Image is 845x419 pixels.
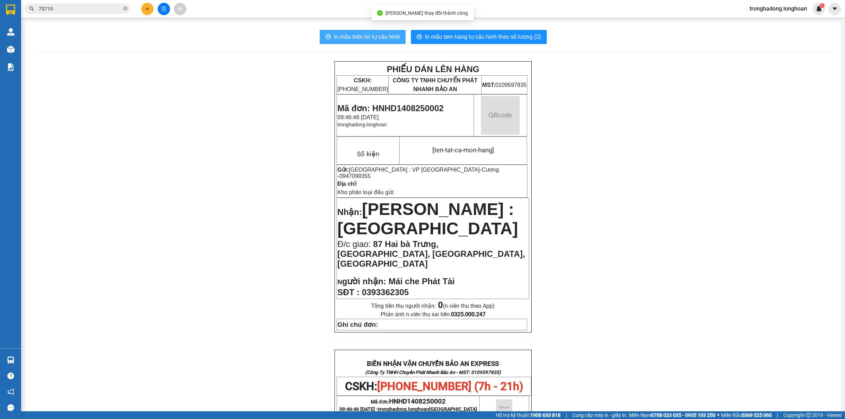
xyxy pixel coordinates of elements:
span: | [777,411,778,419]
button: printerIn mẫu biên lai tự cấu hình [320,30,406,44]
span: copyright [806,413,811,418]
strong: CSKH: [354,77,372,83]
img: logo-vxr [6,5,15,15]
span: search [29,6,34,11]
span: [PERSON_NAME] thay đổi thành công [386,10,468,16]
span: notification [7,388,14,395]
span: 0393362305 [362,287,409,297]
sup: 1 [820,3,825,8]
span: Cương - [337,167,499,179]
span: Số kiện [357,150,379,158]
span: question-circle [7,373,14,379]
span: printer [417,34,422,40]
strong: 0 [438,300,443,310]
span: Mã đơn: HNHD1408250002 [337,103,444,113]
span: Miền Bắc [721,411,772,419]
img: qr-code [481,96,520,135]
span: tronghadong.longhoan [378,406,477,418]
span: 87 Hai bà Trưng, [GEOGRAPHIC_DATA], [GEOGRAPHIC_DATA], [GEOGRAPHIC_DATA] [337,239,525,268]
span: printer [325,34,331,40]
strong: 0369 525 060 [741,412,772,418]
strong: 0708 023 035 - 0935 103 250 [651,412,715,418]
span: ⚪️ [717,414,719,417]
img: warehouse-icon [7,28,14,36]
button: printerIn mẫu tem hàng tự cấu hình theo số lượng (2) [411,30,547,44]
span: [PHONE_NUMBER] [337,77,388,92]
span: Miền Nam [629,411,715,419]
span: tronghadong.longhoan [337,122,387,127]
span: | [566,411,567,419]
strong: 1900 633 818 [530,412,561,418]
strong: N [337,278,386,286]
span: Đ/c giao: [337,239,373,249]
span: [ten-tat-ca-mon-hang] [432,146,494,154]
img: icon-new-feature [816,6,822,12]
strong: Ghi chú đơn: [337,321,378,328]
span: check-circle [377,10,383,16]
strong: 0325.000.247 [451,311,486,318]
span: close-circle [123,6,127,12]
span: caret-down [832,6,838,12]
span: plus [145,6,150,11]
button: plus [141,3,154,15]
span: 0947099355 [339,173,371,179]
span: aim [177,6,182,11]
span: Mái che Phát Tài [388,277,455,286]
span: close-circle [123,6,127,11]
span: 09:46:46 [DATE] [337,114,378,120]
span: - [337,167,499,179]
span: Nhận: [337,207,362,217]
span: tronghadong.longhoan [744,4,813,13]
span: 09:46:46 [DATE] - [339,406,477,418]
strong: PHIẾU DÁN LÊN HÀNG [387,64,479,74]
span: CSKH: [345,380,523,393]
strong: BIÊN NHẬN VẬN CHUYỂN BẢO AN EXPRESS [367,360,499,368]
span: HNHD1408250002 [389,398,446,405]
span: Cung cấp máy in - giấy in: [572,411,627,419]
strong: Địa chỉ: [337,181,357,187]
img: qr-code [496,399,512,415]
span: In mẫu biên lai tự cấu hình [334,32,400,41]
strong: SĐT : [337,287,359,297]
span: In mẫu tem hàng tự cấu hình theo số lượng (2) [425,32,541,41]
span: [PERSON_NAME] : [GEOGRAPHIC_DATA] [337,200,518,238]
span: Mã đơn: [371,399,446,405]
span: message [7,404,14,411]
span: CÔNG TY TNHH CHUYỂN PHÁT NHANH BẢO AN [393,77,477,92]
strong: (Công Ty TNHH Chuyển Phát Nhanh Bảo An - MST: 0109597835) [365,370,501,375]
span: Tổng tiền thu người nhận: [371,303,495,309]
span: Hỗ trợ kỹ thuật: [496,411,561,419]
input: Tìm tên, số ĐT hoặc mã đơn [39,5,122,13]
span: [PHONE_NUMBER] (7h - 21h) [377,380,523,393]
span: gười nhận: [342,277,386,286]
button: aim [174,3,186,15]
span: Phản ánh n.viên thu sai tiền: [381,311,486,318]
button: file-add [158,3,170,15]
span: [GEOGRAPHIC_DATA] : VP [GEOGRAPHIC_DATA] [349,167,480,173]
span: 1 [821,3,823,8]
span: Kho phân loại đầu gửi: [337,189,395,195]
span: file-add [161,6,166,11]
img: warehouse-icon [7,356,14,364]
span: [GEOGRAPHIC_DATA] tận nơi [400,406,477,418]
img: warehouse-icon [7,46,14,53]
img: solution-icon [7,63,14,71]
button: caret-down [828,3,841,15]
span: (n.viên thu theo App) [438,303,495,309]
strong: MST: [482,82,495,88]
span: 0109597835 [482,82,526,88]
strong: Gửi: [337,167,349,173]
